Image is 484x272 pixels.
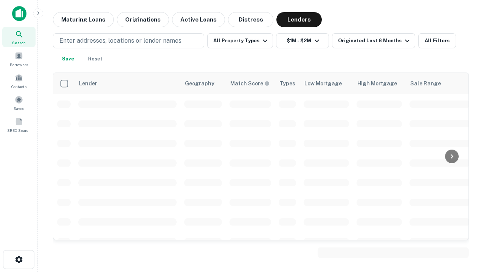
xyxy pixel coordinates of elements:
button: Reset [83,51,107,66]
div: Sale Range [410,79,441,88]
div: Lender [79,79,97,88]
div: Geography [185,79,214,88]
a: Search [2,27,36,47]
div: Originated Last 6 Months [338,36,412,45]
th: High Mortgage [353,73,406,94]
p: Enter addresses, locations or lender names [59,36,181,45]
a: SREO Search [2,114,36,135]
h6: Match Score [230,79,268,88]
button: Lenders [276,12,322,27]
button: Distress [228,12,273,27]
iframe: Chat Widget [446,212,484,248]
button: Originations [117,12,169,27]
span: Saved [14,105,25,111]
th: Geography [180,73,226,94]
button: Enter addresses, locations or lender names [53,33,204,48]
th: Low Mortgage [300,73,353,94]
th: Types [275,73,300,94]
span: Contacts [11,83,26,90]
img: capitalize-icon.png [12,6,26,21]
button: Originated Last 6 Months [332,33,415,48]
a: Saved [2,93,36,113]
div: High Mortgage [357,79,397,88]
div: Low Mortgage [304,79,342,88]
th: Lender [74,73,180,94]
button: Maturing Loans [53,12,114,27]
a: Contacts [2,71,36,91]
button: Save your search to get updates of matches that match your search criteria. [56,51,80,66]
a: Borrowers [2,49,36,69]
div: Capitalize uses an advanced AI algorithm to match your search with the best lender. The match sco... [230,79,270,88]
span: Search [12,40,26,46]
button: All Filters [418,33,456,48]
th: Sale Range [406,73,474,94]
button: All Property Types [207,33,273,48]
button: $1M - $2M [276,33,329,48]
div: Types [279,79,295,88]
span: SREO Search [7,127,31,133]
th: Capitalize uses an advanced AI algorithm to match your search with the best lender. The match sco... [226,73,275,94]
span: Borrowers [10,62,28,68]
button: Active Loans [172,12,225,27]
